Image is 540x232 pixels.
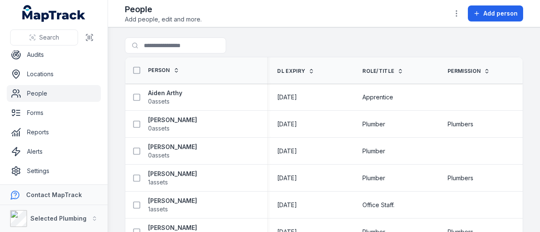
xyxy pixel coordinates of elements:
button: Search [10,29,78,45]
a: [PERSON_NAME]0assets [148,116,197,133]
span: 1 assets [148,205,168,213]
a: Permission [448,68,490,75]
strong: [PERSON_NAME] [148,116,197,124]
a: Alerts [7,143,101,160]
span: [DATE] [277,93,297,101]
a: MapTrack [22,5,86,22]
span: 1 assets [148,178,168,187]
strong: [PERSON_NAME] [148,224,197,232]
strong: [PERSON_NAME] [148,197,197,205]
time: 3/26/2027, 12:00:00 AM [277,174,297,182]
span: [DATE] [277,147,297,155]
a: [PERSON_NAME]0assets [148,143,197,160]
span: DL expiry [277,68,305,75]
a: Audits [7,46,101,63]
time: 2/12/2026, 12:00:00 AM [277,147,297,155]
strong: Selected Plumbing [30,215,86,222]
a: Role/Title [362,68,403,75]
a: [PERSON_NAME]1assets [148,197,197,213]
a: People [7,85,101,102]
span: Plumbers [448,120,473,128]
time: 2/11/2032, 12:00:00 AM [277,120,297,128]
span: Permission [448,68,481,75]
strong: [PERSON_NAME] [148,143,197,151]
span: [DATE] [277,120,297,128]
span: Plumber [362,174,385,182]
span: Plumber [362,147,385,155]
a: Aiden Arthy0assets [148,89,182,106]
span: [DATE] [277,174,297,181]
strong: Contact MapTrack [26,191,82,198]
a: Forms [7,104,101,121]
span: Add person [483,9,518,18]
span: Office Staff. [362,201,394,209]
a: DL expiry [277,68,314,75]
span: 0 assets [148,124,170,133]
a: Settings [7,163,101,179]
a: Person [148,67,179,74]
strong: [PERSON_NAME] [148,170,197,178]
a: Reports [7,124,101,141]
span: Person [148,67,170,74]
span: Plumber [362,120,385,128]
span: Add people, edit and more. [125,15,202,24]
span: Apprentice [362,93,393,101]
span: 0 assets [148,97,170,106]
span: Plumbers [448,174,473,182]
span: Role/Title [362,68,394,75]
time: 10/19/2025, 12:00:00 AM [277,93,297,101]
a: [PERSON_NAME]1assets [148,170,197,187]
button: Add person [468,5,523,21]
span: 0 assets [148,151,170,160]
span: Search [39,33,59,42]
h2: People [125,3,202,15]
time: 6/15/2025, 12:00:00 AM [277,201,297,209]
span: [DATE] [277,201,297,208]
strong: Aiden Arthy [148,89,182,97]
a: Locations [7,66,101,83]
